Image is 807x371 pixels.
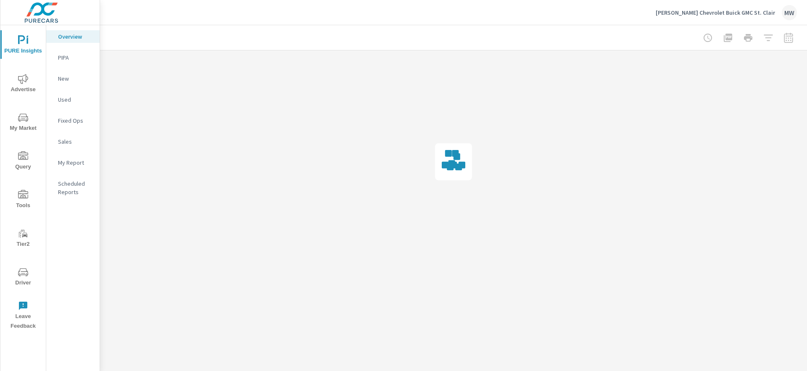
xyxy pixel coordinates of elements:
span: Advertise [3,74,43,95]
div: nav menu [0,25,46,334]
span: Query [3,151,43,172]
p: New [58,74,93,83]
span: Tier2 [3,229,43,249]
p: Used [58,95,93,104]
p: Sales [58,137,93,146]
div: Used [46,93,100,106]
div: Overview [46,30,100,43]
span: Driver [3,267,43,288]
p: PIPA [58,53,93,62]
span: Tools [3,190,43,210]
p: [PERSON_NAME] Chevrolet Buick GMC St. Clair [656,9,775,16]
span: My Market [3,113,43,133]
div: Fixed Ops [46,114,100,127]
div: MW [782,5,797,20]
div: Scheduled Reports [46,177,100,198]
p: Overview [58,32,93,41]
span: Leave Feedback [3,301,43,331]
p: My Report [58,158,93,167]
div: My Report [46,156,100,169]
div: PIPA [46,51,100,64]
div: Sales [46,135,100,148]
span: PURE Insights [3,35,43,56]
p: Scheduled Reports [58,179,93,196]
p: Fixed Ops [58,116,93,125]
div: New [46,72,100,85]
